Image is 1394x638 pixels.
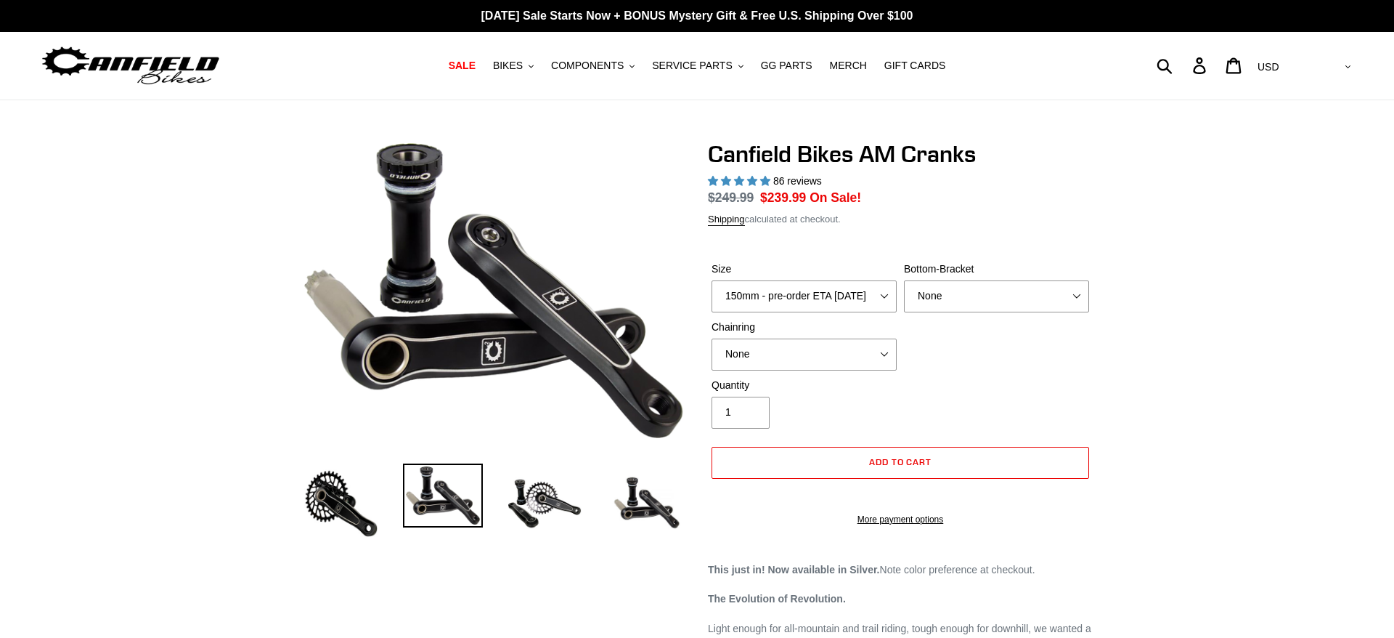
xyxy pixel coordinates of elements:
span: SERVICE PARTS [652,60,732,72]
span: GG PARTS [761,60,812,72]
span: MERCH [830,60,867,72]
button: SERVICE PARTS [645,56,750,76]
a: SALE [441,56,483,76]
label: Quantity [712,378,897,393]
a: More payment options [712,513,1089,526]
img: Load image into Gallery viewer, Canfield Bikes AM Cranks [301,464,381,544]
img: Load image into Gallery viewer, Canfield Bikes AM Cranks [505,464,584,544]
button: BIKES [486,56,541,76]
span: $239.99 [760,190,806,205]
a: GG PARTS [754,56,820,76]
label: Chainring [712,320,897,335]
span: Add to cart [869,456,932,467]
p: Note color preference at checkout. [708,562,1093,578]
span: SALE [449,60,476,72]
strong: The Evolution of Revolution. [708,593,846,605]
a: Shipping [708,214,745,226]
span: GIFT CARDS [884,60,946,72]
button: COMPONENTS [544,56,642,76]
span: COMPONENTS [551,60,624,72]
div: calculated at checkout. [708,212,1093,227]
button: Add to cart [712,447,1089,479]
span: BIKES [493,60,523,72]
span: 86 reviews [773,175,822,187]
img: Canfield Bikes [40,43,221,89]
img: Load image into Gallery viewer, CANFIELD-AM_DH-CRANKS [606,464,686,544]
s: $249.99 [708,190,754,205]
input: Search [1165,49,1202,81]
label: Size [712,262,897,277]
img: Load image into Gallery viewer, Canfield Cranks [403,464,483,528]
strong: This just in! Now available in Silver. [708,564,880,576]
a: GIFT CARDS [877,56,953,76]
a: MERCH [823,56,874,76]
span: On Sale! [810,188,861,207]
span: 4.97 stars [708,175,773,187]
h1: Canfield Bikes AM Cranks [708,140,1093,168]
label: Bottom-Bracket [904,262,1089,277]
